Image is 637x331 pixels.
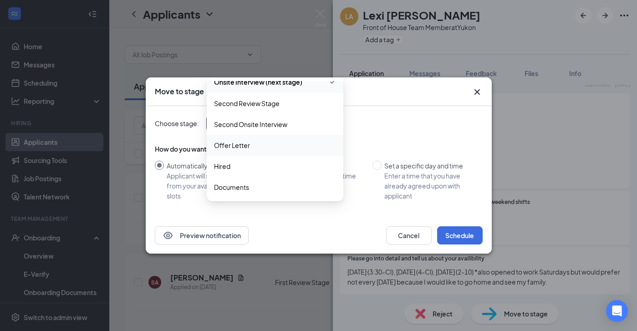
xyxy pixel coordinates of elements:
[155,87,204,97] h3: Move to stage
[214,140,250,150] span: Offer Letter
[472,87,483,97] svg: Cross
[155,226,249,244] button: EyePreview notification
[214,182,249,192] span: Documents
[606,300,628,322] div: Open Intercom Messenger
[329,76,336,87] svg: Checkmark
[167,171,238,201] div: Applicant will select from your available time slots
[155,118,199,128] span: Choose stage:
[214,98,280,108] span: Second Review Stage
[214,119,287,129] span: Second Onsite Interview
[384,171,475,201] div: Enter a time that you have already agreed upon with applicant
[167,161,238,171] div: Automatically
[155,144,483,153] div: How do you want to schedule time with the applicant?
[163,230,173,241] svg: Eye
[437,226,483,244] button: Schedule
[214,161,230,171] span: Hired
[386,226,432,244] button: Cancel
[214,77,302,87] span: Onsite Interview (next stage)
[384,161,475,171] div: Set a specific day and time
[472,87,483,97] button: Close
